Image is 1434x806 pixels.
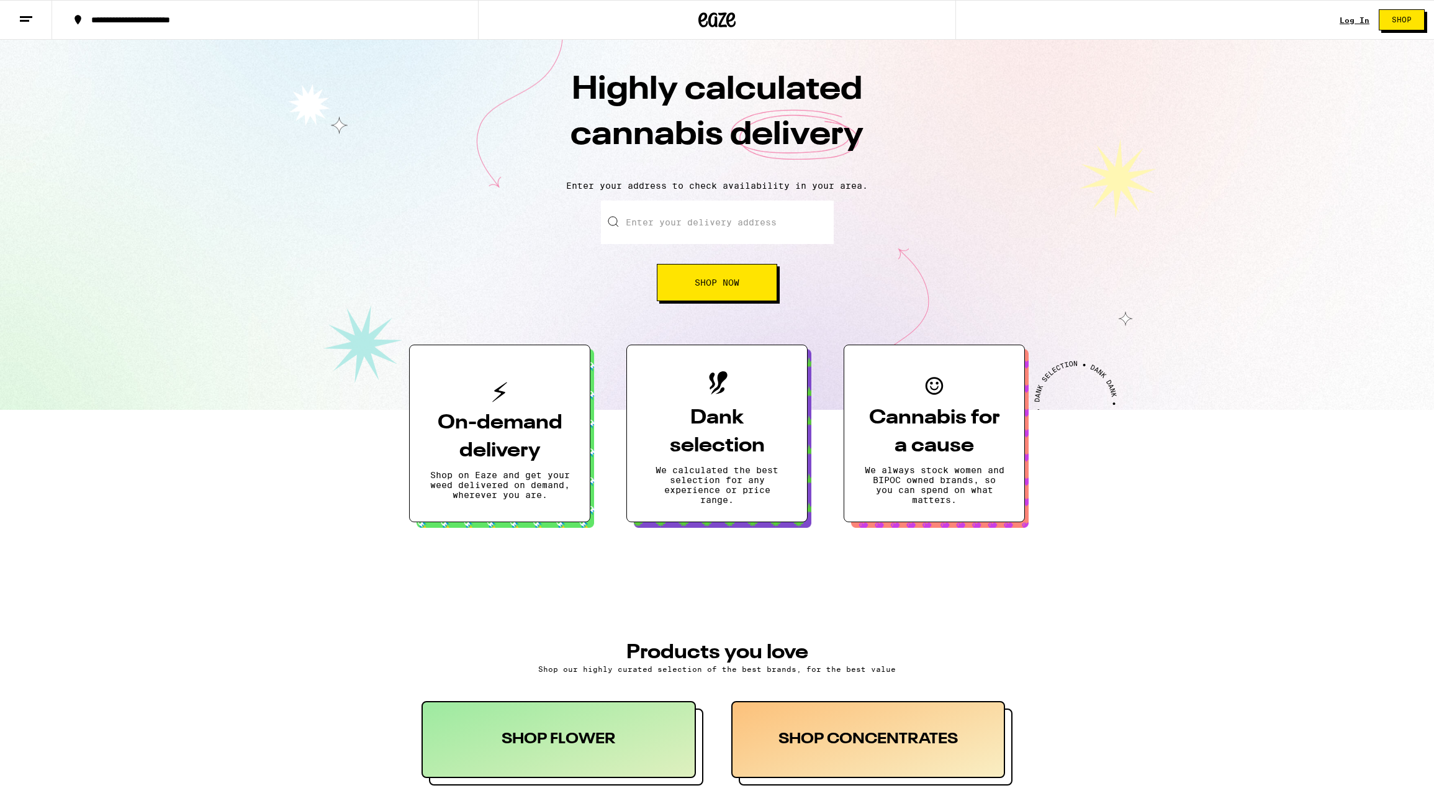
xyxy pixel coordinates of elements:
p: Shop our highly curated selection of the best brands, for the best value [422,665,1012,673]
div: SHOP CONCENTRATES [731,701,1006,778]
button: Dank selectionWe calculated the best selection for any experience or price range. [626,345,808,522]
button: On-demand deliveryShop on Eaze and get your weed delivered on demand, wherever you are. [409,345,590,522]
button: SHOP FLOWER [422,701,703,786]
h3: Cannabis for a cause [864,404,1004,460]
h3: Dank selection [647,404,787,460]
input: Enter your delivery address [601,201,834,244]
button: Shop Now [657,264,777,301]
div: SHOP FLOWER [422,701,696,778]
span: Shop Now [695,278,739,287]
p: Enter your address to check availability in your area. [12,181,1422,191]
p: We always stock women and BIPOC owned brands, so you can spend on what matters. [864,465,1004,505]
h3: On-demand delivery [430,409,570,465]
button: Shop [1379,9,1425,30]
button: Cannabis for a causeWe always stock women and BIPOC owned brands, so you can spend on what matters. [844,345,1025,522]
p: Shop on Eaze and get your weed delivered on demand, wherever you are. [430,470,570,500]
h3: PRODUCTS YOU LOVE [422,643,1012,663]
h1: Highly calculated cannabis delivery [500,68,934,171]
span: Shop [1392,16,1412,24]
button: SHOP CONCENTRATES [731,701,1013,786]
p: We calculated the best selection for any experience or price range. [647,465,787,505]
div: Log In [1340,16,1369,24]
